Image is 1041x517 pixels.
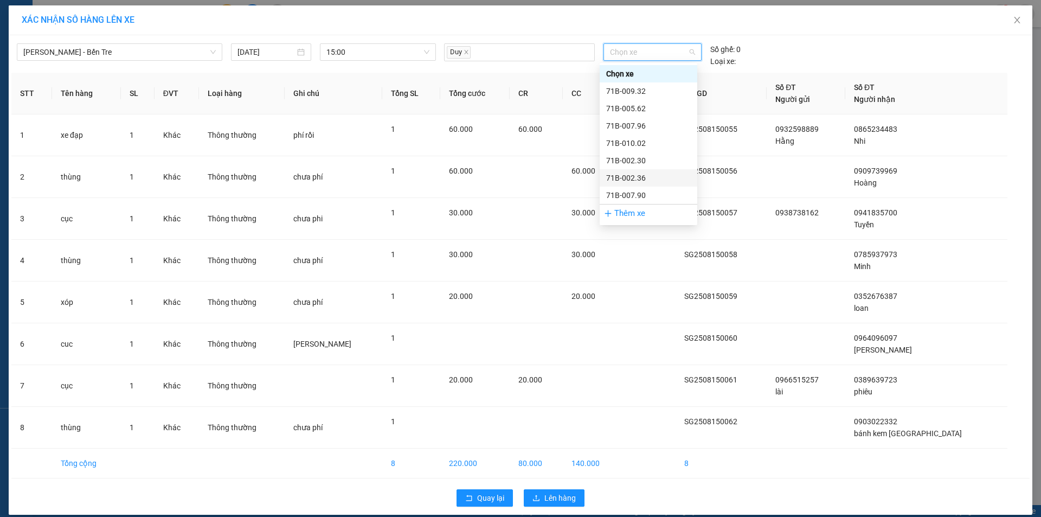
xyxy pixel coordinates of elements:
span: 60.000 [518,125,542,133]
span: 0903022332 [854,417,897,426]
span: 1 [130,256,134,265]
span: close [464,49,469,55]
span: 0964096097 [854,334,897,342]
th: SL [121,73,155,114]
td: thùng [52,407,121,449]
div: Chọn xe [606,68,691,80]
div: 71B-007.96 [600,117,697,135]
span: 1 [391,208,395,217]
div: 71B-002.36 [606,172,691,184]
td: Thông thường [199,114,285,156]
span: 20.000 [518,375,542,384]
td: 80.000 [510,449,563,478]
td: 7 [11,365,52,407]
th: Tổng SL [382,73,440,114]
span: upload [532,494,540,503]
span: 20.000 [449,292,473,301]
span: Người nhận [854,95,895,104]
span: Số ĐT [775,83,796,92]
span: 1 [391,292,395,301]
td: Khác [155,240,200,282]
span: Hằng [775,137,794,145]
span: Quay lại [477,492,504,504]
button: uploadLên hàng [524,489,584,507]
span: SG2508150057 [684,208,737,217]
span: 1 [391,417,395,426]
span: Loại xe: [710,55,736,67]
span: 20.000 [449,375,473,384]
td: thùng [52,156,121,198]
td: 6 [11,323,52,365]
td: 3 [11,198,52,240]
span: 1 [391,167,395,175]
span: 0389639723 [854,375,897,384]
span: loan [854,304,869,312]
th: CR [510,73,563,114]
td: Khác [155,282,200,323]
div: 71B-009.32 [600,82,697,100]
span: phí rồi [293,131,314,139]
span: SG2508150060 [684,334,737,342]
span: 0865234483 [854,125,897,133]
td: 8 [11,407,52,449]
span: 1 [130,298,134,307]
span: Minh [854,262,871,271]
span: 0966515257 [775,375,819,384]
div: 71B-002.30 [606,155,691,167]
span: 1 [391,125,395,133]
th: STT [11,73,52,114]
td: xóp [52,282,121,323]
span: Hoàng [854,178,877,187]
span: chưa phi [293,214,323,223]
span: Lên hàng [544,492,576,504]
span: 1 [391,250,395,259]
th: Mã GD [676,73,767,114]
span: close [1013,16,1021,24]
div: Chọn xe [600,65,697,82]
td: 8 [382,449,440,478]
td: Thông thường [199,365,285,407]
td: Thông thường [199,407,285,449]
div: 71B-002.36 [600,169,697,187]
th: ĐVT [155,73,200,114]
div: 71B-005.62 [600,100,697,117]
span: 1 [391,375,395,384]
span: SG2508150062 [684,417,737,426]
span: 1 [130,131,134,139]
td: Khác [155,365,200,407]
td: 140.000 [563,449,622,478]
span: 30.000 [449,250,473,259]
td: cuc [52,323,121,365]
div: 71B-010.02 [606,137,691,149]
td: 220.000 [440,449,510,478]
span: 15:00 [326,44,429,60]
span: XÁC NHẬN SỐ HÀNG LÊN XE [22,15,134,25]
div: 71B-007.96 [606,120,691,132]
span: [PERSON_NAME] [293,340,351,348]
span: SG2508150059 [684,292,737,301]
span: 0352676387 [854,292,897,301]
span: rollback [465,494,473,503]
span: 30.000 [449,208,473,217]
td: cục [52,365,121,407]
div: Thêm xe [600,204,697,223]
span: Số ĐT [854,83,875,92]
th: CC [563,73,622,114]
span: SG2508150055 [684,125,737,133]
span: 30.000 [571,250,595,259]
span: chưa phí [293,173,323,181]
td: 4 [11,240,52,282]
span: 0938738162 [775,208,819,217]
div: 71B-009.32 [606,85,691,97]
span: 30.000 [571,208,595,217]
span: 60.000 [449,167,473,175]
input: 15/08/2025 [237,46,295,58]
td: Khác [155,198,200,240]
span: Chọn xe [610,44,695,60]
span: plus [604,209,612,218]
span: 1 [130,381,134,390]
td: Khác [155,323,200,365]
td: Thông thường [199,198,285,240]
td: 1 [11,114,52,156]
div: 0 [710,43,741,55]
